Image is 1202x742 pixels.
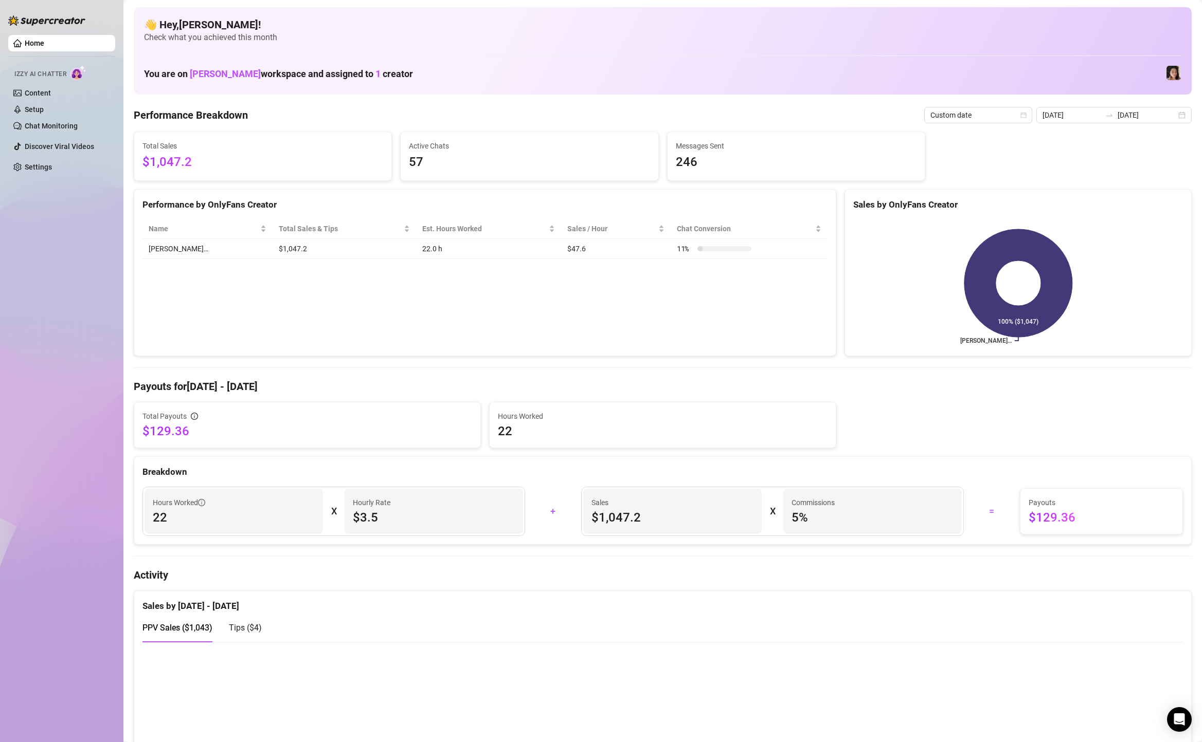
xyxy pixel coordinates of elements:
[591,497,754,508] span: Sales
[149,223,258,234] span: Name
[1105,111,1114,119] span: to
[25,122,78,130] a: Chat Monitoring
[191,413,198,420] span: info-circle
[144,17,1181,32] h4: 👋 Hey, [PERSON_NAME] !
[353,509,515,526] span: $3.5
[498,423,828,439] span: 22
[70,65,86,80] img: AI Chatter
[409,153,650,172] span: 57
[190,68,261,79] span: [PERSON_NAME]
[142,140,383,152] span: Total Sales
[1020,112,1027,118] span: calendar
[1167,66,1181,80] img: Luna
[25,142,94,151] a: Discover Viral Videos
[144,32,1181,43] span: Check what you achieved this month
[671,219,828,239] th: Chat Conversion
[198,499,205,506] span: info-circle
[561,219,671,239] th: Sales / Hour
[792,497,835,508] article: Commissions
[792,509,954,526] span: 5 %
[273,219,417,239] th: Total Sales & Tips
[531,503,575,520] div: +
[1029,509,1174,526] span: $129.36
[960,337,1012,344] text: [PERSON_NAME]…
[770,503,775,520] div: X
[134,379,1192,394] h4: Payouts for [DATE] - [DATE]
[153,497,205,508] span: Hours Worked
[142,153,383,172] span: $1,047.2
[273,239,417,259] td: $1,047.2
[561,239,671,259] td: $47.6
[134,568,1192,582] h4: Activity
[25,105,44,114] a: Setup
[142,465,1183,479] div: Breakdown
[153,509,315,526] span: 22
[142,198,828,212] div: Performance by OnlyFans Creator
[567,223,656,234] span: Sales / Hour
[144,68,413,80] h1: You are on workspace and assigned to creator
[676,140,917,152] span: Messages Sent
[25,163,52,171] a: Settings
[142,411,187,422] span: Total Payouts
[970,503,1014,520] div: =
[498,411,828,422] span: Hours Worked
[409,140,650,152] span: Active Chats
[353,497,390,508] article: Hourly Rate
[591,509,754,526] span: $1,047.2
[677,243,693,254] span: 11 %
[142,591,1183,613] div: Sales by [DATE] - [DATE]
[8,15,85,26] img: logo-BBDzfeDw.svg
[25,39,44,47] a: Home
[279,223,402,234] span: Total Sales & Tips
[142,219,273,239] th: Name
[676,153,917,172] span: 246
[142,423,472,439] span: $129.36
[25,89,51,97] a: Content
[1029,497,1174,508] span: Payouts
[1167,707,1192,732] div: Open Intercom Messenger
[14,69,66,79] span: Izzy AI Chatter
[677,223,813,234] span: Chat Conversion
[1105,111,1114,119] span: swap-right
[422,223,547,234] div: Est. Hours Worked
[142,239,273,259] td: [PERSON_NAME]…
[1118,109,1176,121] input: End date
[416,239,561,259] td: 22.0 h
[331,503,336,520] div: X
[142,623,212,633] span: PPV Sales ( $1,043 )
[930,107,1026,123] span: Custom date
[375,68,381,79] span: 1
[1043,109,1101,121] input: Start date
[134,108,248,122] h4: Performance Breakdown
[229,623,262,633] span: Tips ( $4 )
[853,198,1183,212] div: Sales by OnlyFans Creator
